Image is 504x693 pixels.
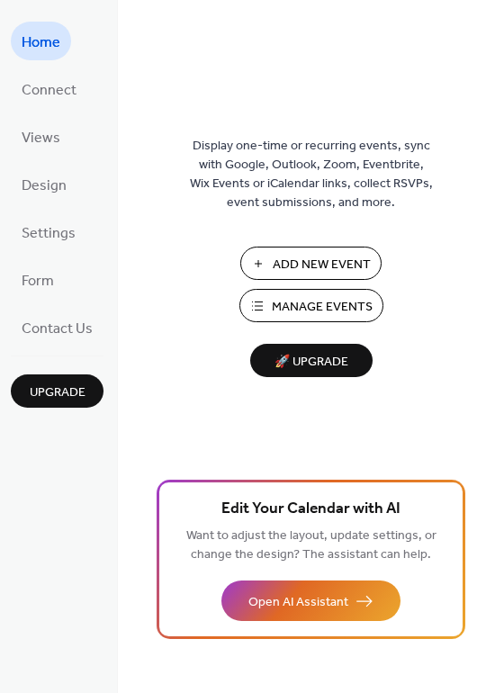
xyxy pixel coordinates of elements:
[261,350,362,374] span: 🚀 Upgrade
[239,289,383,322] button: Manage Events
[186,524,436,567] span: Want to adjust the layout, update settings, or change the design? The assistant can help.
[11,165,77,203] a: Design
[11,308,103,346] a: Contact Us
[11,212,86,251] a: Settings
[273,256,371,274] span: Add New Event
[11,374,103,408] button: Upgrade
[11,260,65,299] a: Form
[11,22,71,60] a: Home
[22,29,60,57] span: Home
[22,172,67,200] span: Design
[11,69,87,108] a: Connect
[22,267,54,295] span: Form
[250,344,373,377] button: 🚀 Upgrade
[248,593,348,612] span: Open AI Assistant
[240,247,382,280] button: Add New Event
[221,580,400,621] button: Open AI Assistant
[30,383,85,402] span: Upgrade
[11,117,71,156] a: Views
[190,137,433,212] span: Display one-time or recurring events, sync with Google, Outlook, Zoom, Eventbrite, Wix Events or ...
[22,124,60,152] span: Views
[22,76,76,104] span: Connect
[221,497,400,522] span: Edit Your Calendar with AI
[22,315,93,343] span: Contact Us
[272,298,373,317] span: Manage Events
[22,220,76,247] span: Settings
